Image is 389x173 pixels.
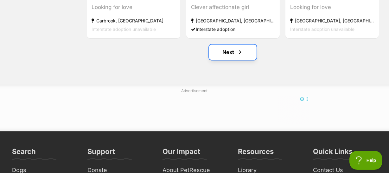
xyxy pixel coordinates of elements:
div: Clever affectionate girl [191,3,275,11]
iframe: Help Scout Beacon - Open [349,151,383,170]
a: Next page [209,44,257,60]
div: [GEOGRAPHIC_DATA], [GEOGRAPHIC_DATA] [191,16,275,25]
span: Interstate adoption unavailable [290,26,354,32]
h3: Search [12,147,36,160]
h3: Quick Links [313,147,353,160]
div: Looking for love [92,3,175,11]
nav: Pagination [86,44,379,60]
h3: Resources [238,147,274,160]
div: Looking for love [290,3,374,11]
div: Carbrook, [GEOGRAPHIC_DATA] [92,16,175,25]
iframe: Advertisement [79,96,310,125]
h3: Support [87,147,115,160]
div: [GEOGRAPHIC_DATA], [GEOGRAPHIC_DATA] [290,16,374,25]
span: Interstate adoption unavailable [92,26,156,32]
h3: Our Impact [163,147,200,160]
div: Interstate adoption [191,25,275,33]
